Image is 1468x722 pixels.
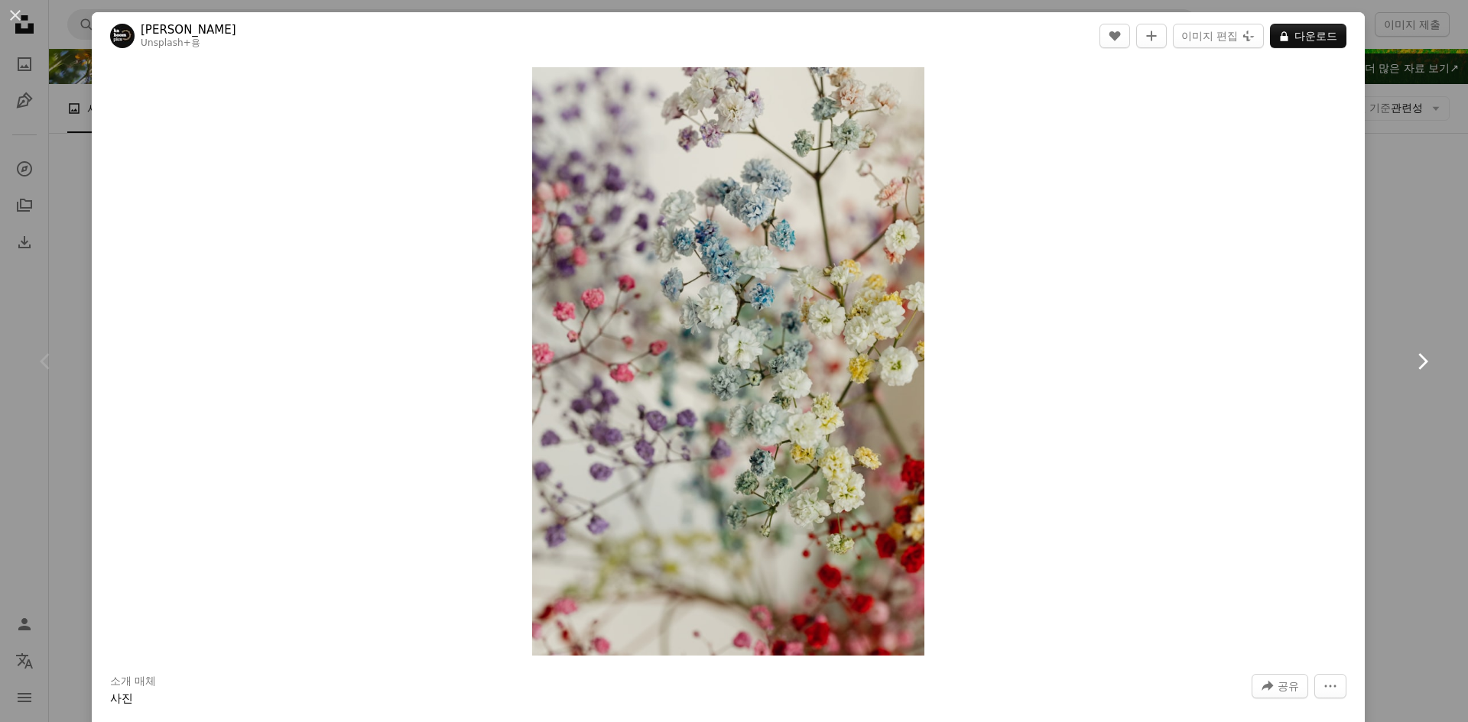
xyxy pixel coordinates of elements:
[141,37,191,48] a: Unsplash+
[110,674,156,689] h3: 소개 매체
[532,67,924,656] img: 꽃병에 들어있는 꽃 한 무리
[141,22,236,37] a: [PERSON_NAME]
[1376,288,1468,435] a: 다음
[1278,675,1299,698] span: 공유
[1136,24,1167,48] button: 컬렉션에 추가
[1173,24,1264,48] button: 이미지 편집
[1252,674,1308,698] button: 이 이미지 공유
[1314,674,1346,698] button: 더 많은 작업
[1270,24,1346,48] button: 다운로드
[110,691,133,705] a: 사진
[1099,24,1130,48] button: 좋아요
[110,24,135,48] img: Karolina Grabowska의 프로필로 이동
[141,37,236,50] div: 용
[532,67,924,656] button: 이 이미지 확대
